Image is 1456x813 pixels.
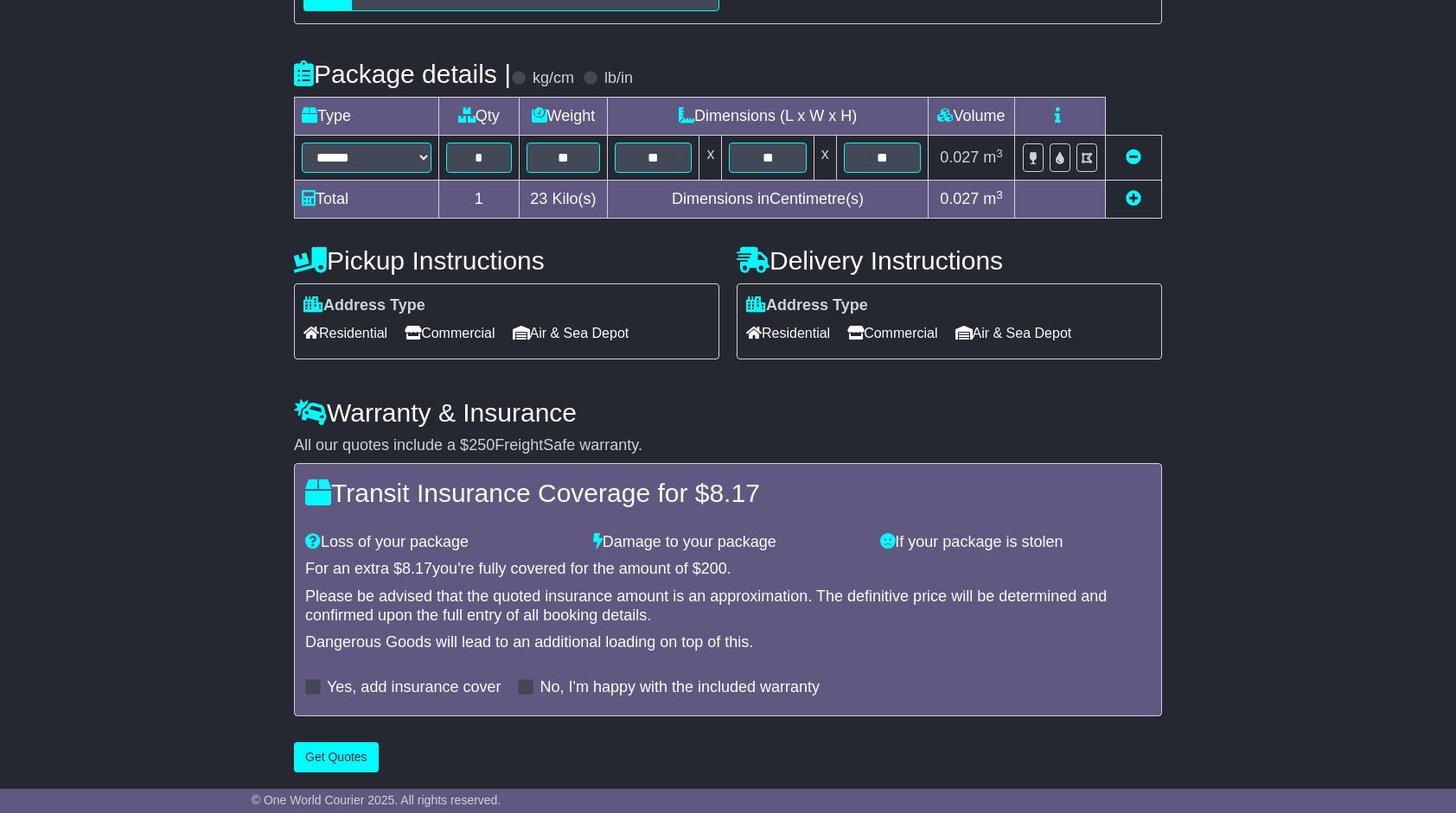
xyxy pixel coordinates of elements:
sup: 3 [996,188,1003,201]
label: Address Type [303,296,425,315]
label: Address Type [746,296,868,315]
span: Commercial [847,320,937,346]
span: 0.027 [940,149,979,166]
span: Residential [746,320,830,346]
td: Volume [928,98,1014,136]
td: x [699,136,722,181]
a: Remove this item [1126,149,1141,166]
label: No, I'm happy with the included warranty [540,678,820,697]
span: 200 [701,560,727,577]
td: Qty [439,98,520,136]
td: Kilo(s) [519,181,608,219]
a: Add new item [1126,190,1141,207]
span: 250 [469,436,495,454]
td: Dimensions (L x W x H) [608,98,929,136]
div: Dangerous Goods will lead to an additional loading on top of this. [305,633,1151,652]
div: For an extra $ you're fully covered for the amount of $ . [305,560,1151,579]
td: Type [295,98,439,136]
span: Commercial [405,320,495,346]
h4: Package details | [294,60,511,88]
span: 23 [530,190,547,207]
div: All our quotes include a $ FreightSafe warranty. [294,436,1162,455]
span: Air & Sea Depot [513,320,629,346]
span: 8.17 [709,479,759,507]
h4: Warranty & Insurance [294,398,1162,427]
h4: Transit Insurance Coverage for $ [305,479,1151,507]
span: © One World Courier 2025. All rights reserved. [252,793,501,807]
td: 1 [439,181,520,219]
h4: Pickup Instructions [294,246,719,275]
div: Please be advised that the quoted insurance amount is an approximation. The definitive price will... [305,588,1151,625]
span: 0.027 [940,190,979,207]
label: Yes, add insurance cover [327,678,501,697]
td: Weight [519,98,608,136]
div: If your package is stolen [872,533,1159,552]
td: Dimensions in Centimetre(s) [608,181,929,219]
td: Total [295,181,439,219]
sup: 3 [996,147,1003,160]
label: kg/cm [533,69,574,88]
button: Get Quotes [294,742,379,772]
div: Damage to your package [584,533,872,552]
td: x [814,136,836,181]
span: Air & Sea Depot [955,320,1072,346]
span: Residential [303,320,387,346]
span: 8.17 [402,560,432,577]
span: m [983,190,1003,207]
h4: Delivery Instructions [737,246,1162,275]
span: m [983,149,1003,166]
div: Loss of your package [297,533,584,552]
label: lb/in [604,69,633,88]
